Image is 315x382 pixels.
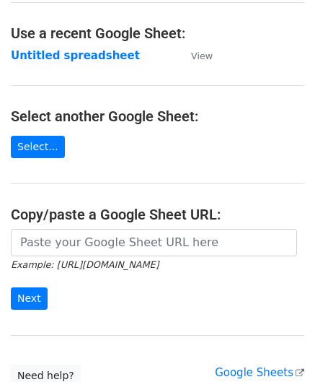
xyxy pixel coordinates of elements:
[11,108,304,125] h4: Select another Google Sheet:
[177,49,213,62] a: View
[11,229,297,256] input: Paste your Google Sheet URL here
[11,49,140,62] a: Untitled spreadsheet
[11,25,304,42] h4: Use a recent Google Sheet:
[215,366,304,379] a: Google Sheets
[243,313,315,382] iframe: Chat Widget
[191,51,213,61] small: View
[11,287,48,310] input: Next
[11,206,304,223] h4: Copy/paste a Google Sheet URL:
[11,136,65,158] a: Select...
[11,259,159,270] small: Example: [URL][DOMAIN_NAME]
